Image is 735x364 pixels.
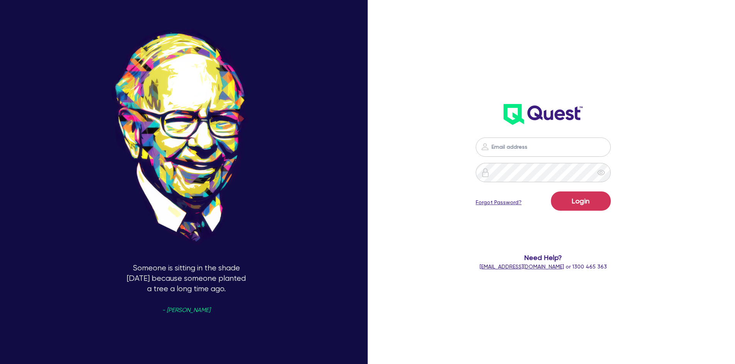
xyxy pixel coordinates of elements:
span: or 1300 465 363 [480,263,607,270]
img: wH2k97JdezQIQAAAABJRU5ErkJggg== [504,104,583,125]
span: eye [597,169,605,176]
img: icon-password [481,168,490,177]
span: Need Help? [445,252,642,263]
img: icon-password [480,142,490,151]
span: - [PERSON_NAME] [162,307,210,313]
button: Login [551,191,611,211]
input: Email address [476,138,611,157]
a: [EMAIL_ADDRESS][DOMAIN_NAME] [480,263,564,270]
a: Forgot Password? [476,198,522,206]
